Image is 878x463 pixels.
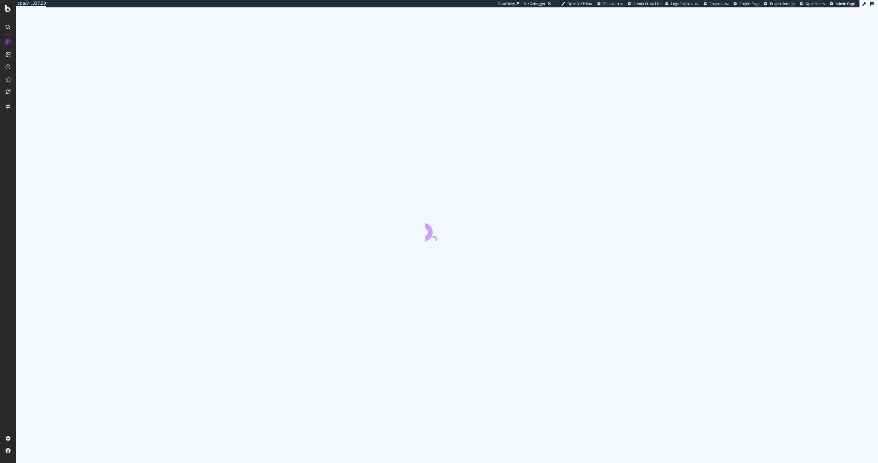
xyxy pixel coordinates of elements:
[709,1,729,6] span: Projects List
[561,1,593,6] a: Open Viz Editor
[830,1,855,6] a: Admin Page
[628,1,661,6] a: Admin Crawl List
[665,1,699,6] a: Logs Projects List
[734,1,759,6] a: Project Page
[425,219,469,241] div: animation
[498,1,515,6] div: ReadOnly:
[633,1,661,6] span: Admin Crawl List
[704,1,729,6] a: Projects List
[524,1,546,6] div: Viz Debugger:
[800,1,825,6] a: Open in dev
[836,1,855,6] span: Admin Page
[764,1,795,6] a: Project Settings
[739,1,759,6] span: Project Page
[671,1,699,6] span: Logs Projects List
[567,1,593,6] span: Open Viz Editor
[805,1,825,6] span: Open in dev
[603,1,623,6] span: Datasources
[597,1,623,6] a: Datasources
[770,1,795,6] span: Project Settings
